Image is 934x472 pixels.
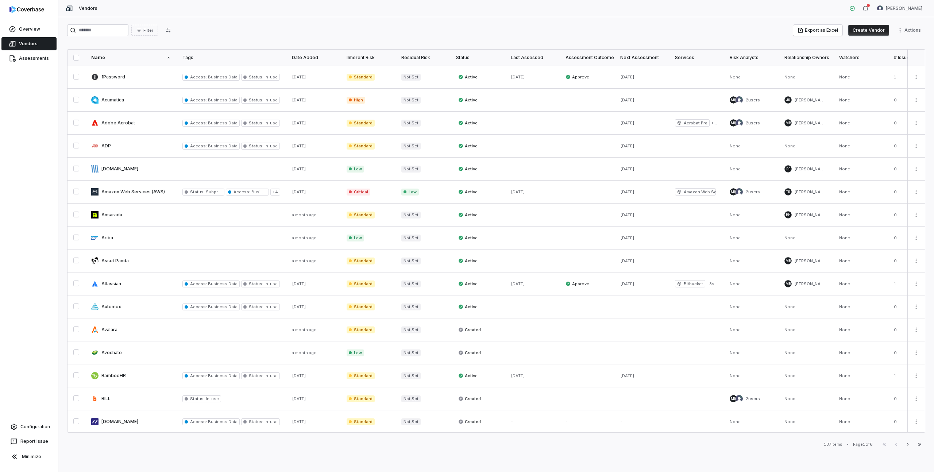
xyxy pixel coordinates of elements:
[707,281,718,287] span: + 3 services
[458,373,478,379] span: Active
[458,74,478,80] span: Active
[730,119,737,127] span: ML
[511,189,525,194] span: [DATE]
[401,372,421,379] span: Not Set
[190,97,207,102] span: Access :
[736,119,743,127] img: Mike Phillips avatar
[886,5,922,11] span: [PERSON_NAME]
[347,349,364,356] span: Low
[3,449,55,464] button: Minimize
[505,89,560,112] td: -
[458,97,478,103] span: Active
[233,189,250,194] span: Access :
[347,212,375,218] span: Standard
[401,97,421,104] span: Not Set
[784,188,792,196] span: TR
[249,281,263,286] span: Status :
[292,55,335,61] div: Date Added
[401,120,421,127] span: Not Set
[249,373,263,378] span: Status :
[347,235,364,241] span: Low
[620,258,634,263] span: [DATE]
[458,281,478,287] span: Active
[292,235,317,240] span: a month ago
[620,120,634,125] span: [DATE]
[207,281,237,286] span: Business Data
[458,258,478,264] span: Active
[190,304,207,309] span: Access :
[853,442,873,447] div: Page 1 of 6
[614,410,669,433] td: -
[784,257,792,264] span: MB
[131,25,158,36] button: Filter
[347,189,370,196] span: Critical
[711,120,718,126] span: + 6 services
[910,255,922,266] button: More actions
[746,97,760,102] span: 2 users
[675,55,718,61] div: Services
[505,387,560,410] td: -
[190,396,205,401] span: Status :
[263,373,278,378] span: In-use
[675,188,716,196] span: Amazon Web Services
[190,120,207,125] span: Access :
[347,97,365,104] span: High
[401,74,421,81] span: Not Set
[620,281,634,286] span: [DATE]
[910,416,922,427] button: More actions
[292,419,306,424] span: [DATE]
[560,410,614,433] td: -
[3,420,55,433] a: Configuration
[730,395,737,402] span: ML
[347,372,375,379] span: Standard
[347,303,375,310] span: Standard
[401,235,421,241] span: Not Set
[675,280,705,287] span: Bitbucket
[458,304,478,310] span: Active
[292,97,306,102] span: [DATE]
[347,326,375,333] span: Standard
[9,6,44,13] img: logo-D7KZi-bG.svg
[560,112,614,135] td: -
[347,166,364,173] span: Low
[401,303,421,310] span: Not Set
[249,97,263,102] span: Status :
[292,166,306,171] span: [DATE]
[292,281,306,286] span: [DATE]
[795,281,827,287] span: [PERSON_NAME]
[910,140,922,151] button: More actions
[207,97,237,102] span: Business Data
[560,249,614,272] td: -
[511,74,525,80] span: [DATE]
[910,324,922,335] button: More actions
[910,209,922,220] button: More actions
[560,89,614,112] td: -
[560,181,614,204] td: -
[730,96,737,104] span: ML
[620,97,634,102] span: [DATE]
[292,373,306,378] span: [DATE]
[505,295,560,318] td: -
[795,97,827,103] span: [PERSON_NAME]
[505,227,560,249] td: -
[263,97,278,102] span: In-use
[401,143,421,150] span: Not Set
[511,373,525,378] span: [DATE]
[190,189,205,194] span: Status :
[458,189,478,195] span: Active
[505,158,560,181] td: -
[505,410,560,433] td: -
[566,55,609,61] div: Assessment Outcome
[795,189,827,195] span: [PERSON_NAME]
[270,189,280,196] span: + 4
[795,212,827,218] span: [PERSON_NAME]
[746,396,760,401] span: 2 users
[347,281,375,287] span: Standard
[401,258,421,264] span: Not Set
[620,189,634,194] span: [DATE]
[795,258,827,264] span: [PERSON_NAME]
[620,143,634,148] span: [DATE]
[910,393,922,404] button: More actions
[511,281,525,286] span: [DATE]
[560,204,614,227] td: -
